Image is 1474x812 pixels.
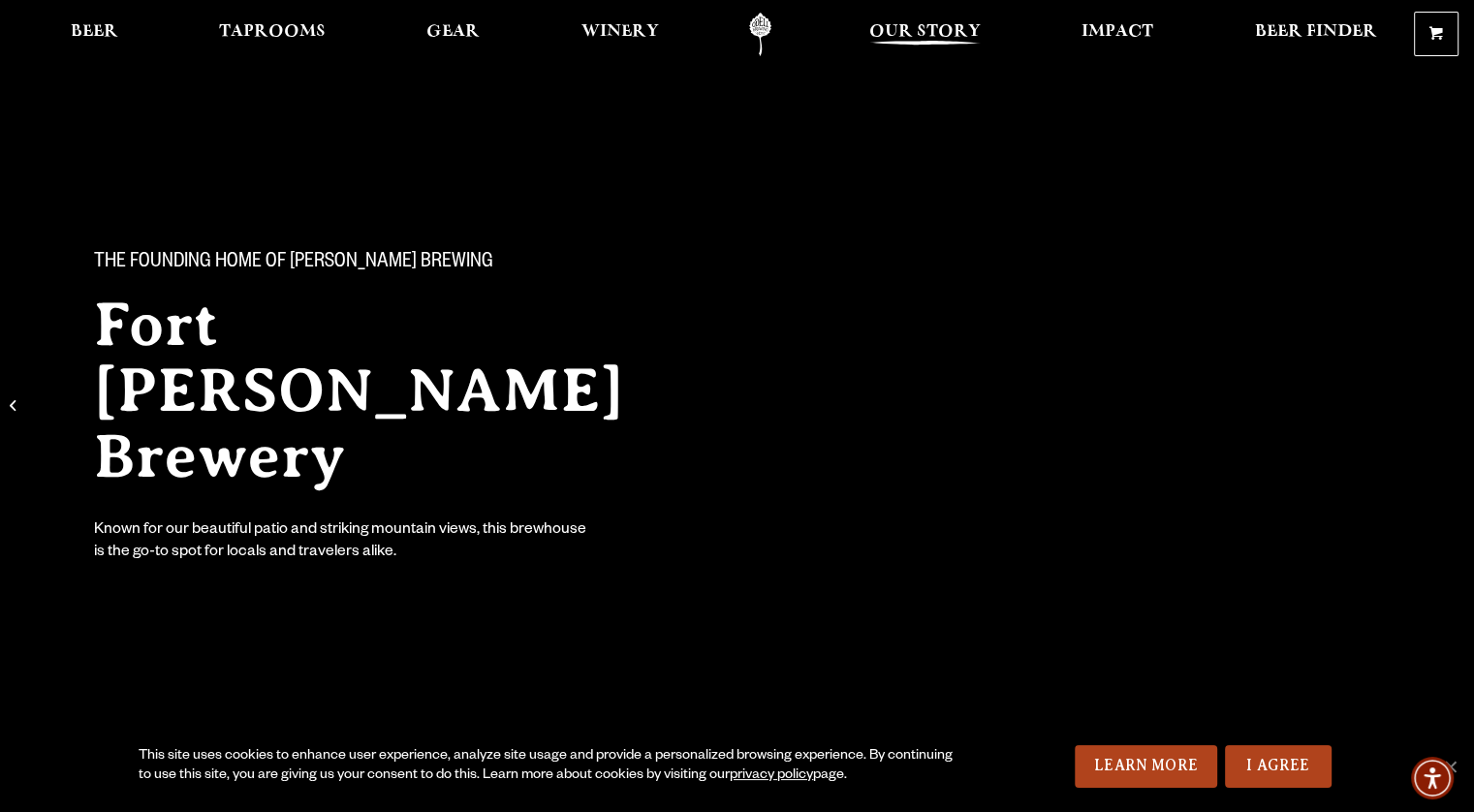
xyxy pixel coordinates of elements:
div: Known for our beautiful patio and striking mountain views, this brewhouse is the go-to spot for l... [94,520,590,565]
span: Gear [426,24,480,40]
span: Our Story [869,24,981,40]
a: I Agree [1225,745,1332,788]
span: Winery [581,24,659,40]
span: Beer Finder [1254,24,1376,40]
a: Gear [414,13,492,56]
a: Impact [1069,13,1166,56]
span: Beer [71,24,118,40]
a: Odell Home [724,13,797,56]
span: The Founding Home of [PERSON_NAME] Brewing [94,251,493,276]
h2: Fort [PERSON_NAME] Brewery [94,292,699,489]
a: Our Story [857,13,993,56]
a: Learn More [1075,745,1217,788]
a: Beer [58,13,131,56]
a: Beer Finder [1241,13,1389,56]
a: Winery [569,13,672,56]
div: This site uses cookies to enhance user experience, analyze site usage and provide a personalized ... [139,747,965,786]
a: privacy policy [730,768,813,784]
span: Impact [1082,24,1153,40]
span: Taprooms [219,24,326,40]
div: Accessibility Menu [1411,757,1454,799]
a: Taprooms [206,13,338,56]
